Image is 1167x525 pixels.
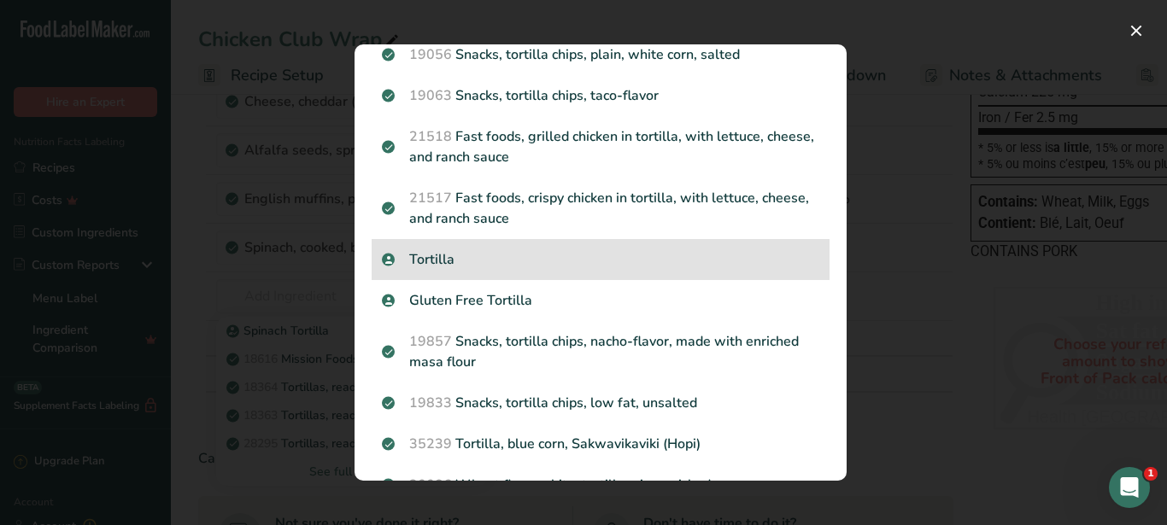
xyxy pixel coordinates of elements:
p: Fast foods, crispy chicken in tortilla, with lettuce, cheese, and ranch sauce [382,188,819,229]
span: 19833 [409,394,452,412]
span: 21518 [409,127,452,146]
span: 19063 [409,86,452,105]
span: 21517 [409,189,452,207]
p: Gluten Free Tortilla [382,290,819,311]
span: 1 [1144,467,1158,481]
p: Snacks, tortilla chips, low fat, unsalted [382,393,819,413]
p: Snacks, tortilla chips, taco-flavor [382,85,819,106]
p: Tortilla [382,249,819,270]
p: Snacks, tortilla chips, plain, white corn, salted [382,44,819,65]
p: Snacks, tortilla chips, nacho-flavor, made with enriched masa flour [382,331,819,372]
span: 19857 [409,332,452,351]
iframe: Intercom live chat [1109,467,1150,508]
span: 35239 [409,435,452,453]
p: Wheat flour, white, tortilla mix, enriched [382,475,819,495]
p: Fast foods, grilled chicken in tortilla, with lettuce, cheese, and ranch sauce [382,126,819,167]
p: Tortilla, blue corn, Sakwavikaviki (Hopi) [382,434,819,454]
span: 19056 [409,45,452,64]
span: 20086 [409,475,452,494]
